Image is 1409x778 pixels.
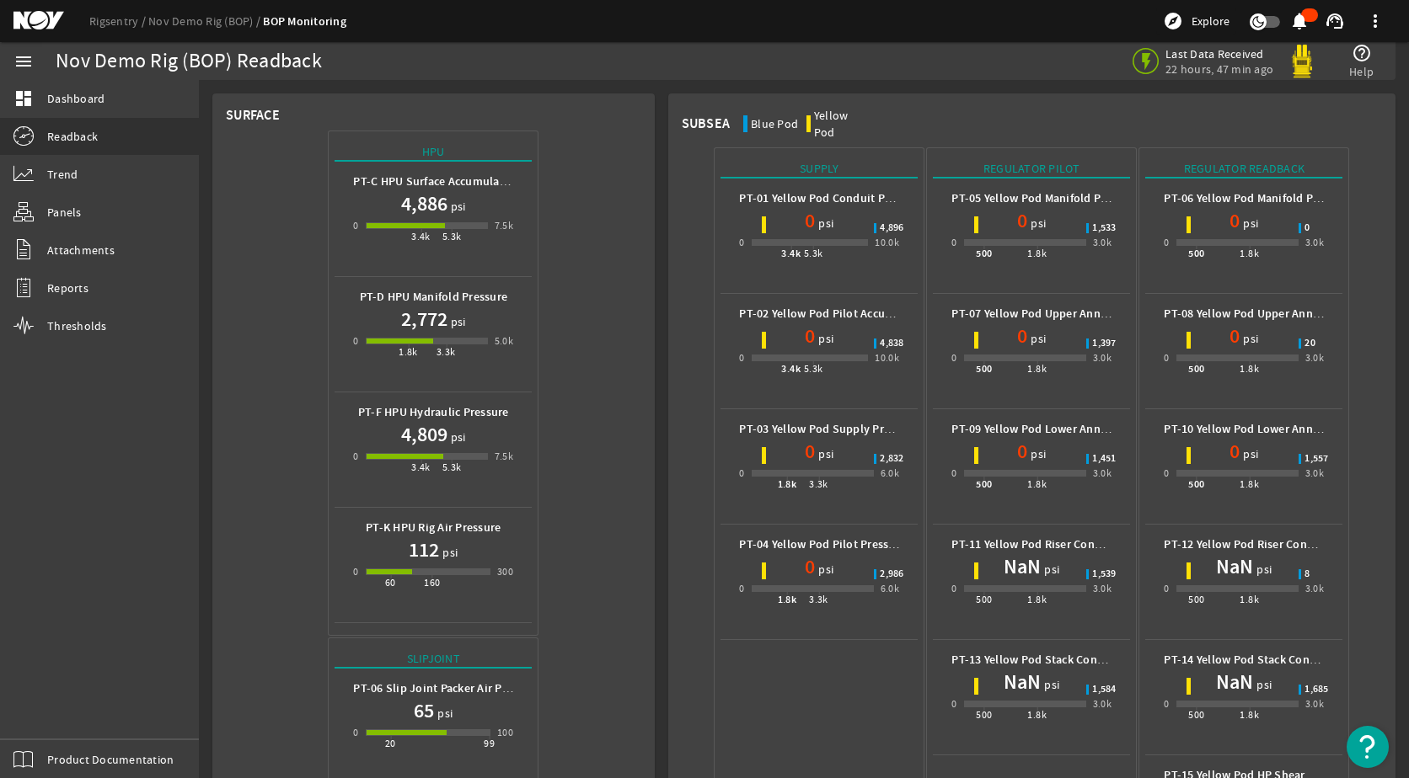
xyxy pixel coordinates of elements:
[434,705,453,722] span: psi
[1305,695,1325,712] div: 3.0k
[1093,234,1112,251] div: 3.0k
[89,13,148,29] a: Rigsentry
[1305,685,1328,695] span: 1,685
[951,465,956,482] div: 0
[1305,223,1310,233] span: 0
[1230,207,1240,234] h1: 0
[353,563,358,580] div: 0
[951,234,956,251] div: 0
[881,465,900,482] div: 6.0k
[1041,676,1059,693] span: psi
[1305,454,1328,464] span: 1,557
[1285,45,1319,78] img: Yellowpod.svg
[1188,360,1204,377] div: 500
[805,207,815,234] h1: 0
[1192,13,1230,29] span: Explore
[951,306,1197,322] b: PT-07 Yellow Pod Upper Annular Pilot Pressure
[815,561,833,578] span: psi
[424,574,440,591] div: 160
[1216,669,1253,695] h1: NaN
[1093,695,1112,712] div: 3.0k
[815,445,833,462] span: psi
[1027,245,1047,262] div: 1.8k
[1027,330,1046,347] span: psi
[739,306,976,322] b: PT-02 Yellow Pod Pilot Accumulator Pressure
[495,448,514,465] div: 7.5k
[1145,160,1342,179] div: Regulator Readback
[1092,685,1116,695] span: 1,584
[1188,245,1204,262] div: 500
[951,349,956,366] div: 0
[951,580,956,597] div: 0
[739,465,744,482] div: 0
[778,591,797,608] div: 1.8k
[353,448,358,465] div: 0
[1027,476,1047,493] div: 1.8k
[47,90,104,107] span: Dashboard
[1093,465,1112,482] div: 3.0k
[411,459,431,476] div: 3.4k
[1253,561,1272,578] span: psi
[739,421,918,437] b: PT-03 Yellow Pod Supply Pressure
[263,13,346,29] a: BOP Monitoring
[47,280,88,296] span: Reports
[781,245,801,262] div: 3.4k
[805,438,815,465] h1: 0
[721,160,918,179] div: Supply
[1164,580,1169,597] div: 0
[809,591,828,608] div: 3.3k
[1092,223,1116,233] span: 1,533
[447,429,466,445] span: psi
[951,536,1259,552] b: PT-11 Yellow Pod Riser Connector Regulator Pilot Pressure
[815,330,833,347] span: psi
[976,476,992,493] div: 500
[497,724,513,741] div: 100
[1240,591,1259,608] div: 1.8k
[13,51,34,72] mat-icon: menu
[447,313,466,330] span: psi
[751,115,798,132] div: Blue Pod
[1240,360,1259,377] div: 1.8k
[682,115,731,132] div: Subsea
[739,536,906,552] b: PT-04 Yellow Pod Pilot Pressure
[880,338,903,349] span: 4,838
[739,234,744,251] div: 0
[411,228,431,245] div: 3.4k
[976,591,992,608] div: 500
[815,215,833,232] span: psi
[1027,706,1047,723] div: 1.8k
[1017,322,1027,349] h1: 0
[778,476,797,493] div: 1.8k
[1156,8,1236,35] button: Explore
[1188,706,1204,723] div: 500
[880,223,903,233] span: 4,896
[1240,215,1258,232] span: psi
[1093,580,1112,597] div: 3.0k
[1092,338,1116,349] span: 1,397
[439,544,458,561] span: psi
[1305,569,1310,579] span: 8
[358,404,509,420] b: PT-F HPU Hydraulic Pressure
[1164,234,1169,251] div: 0
[1164,349,1169,366] div: 0
[399,344,418,360] div: 1.8k
[1230,438,1240,465] h1: 0
[1027,215,1046,232] span: psi
[1305,349,1325,366] div: 3.0k
[880,569,903,579] span: 2,986
[1349,63,1374,80] span: Help
[1230,322,1240,349] h1: 0
[353,217,358,234] div: 0
[1165,46,1273,61] span: Last Data Received
[976,245,992,262] div: 500
[1216,553,1253,580] h1: NaN
[881,580,900,597] div: 6.0k
[809,476,828,493] div: 3.3k
[437,344,456,360] div: 3.3k
[1164,695,1169,712] div: 0
[1092,569,1116,579] span: 1,539
[1240,445,1258,462] span: psi
[47,166,78,183] span: Trend
[442,459,462,476] div: 5.3k
[804,360,823,377] div: 5.3k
